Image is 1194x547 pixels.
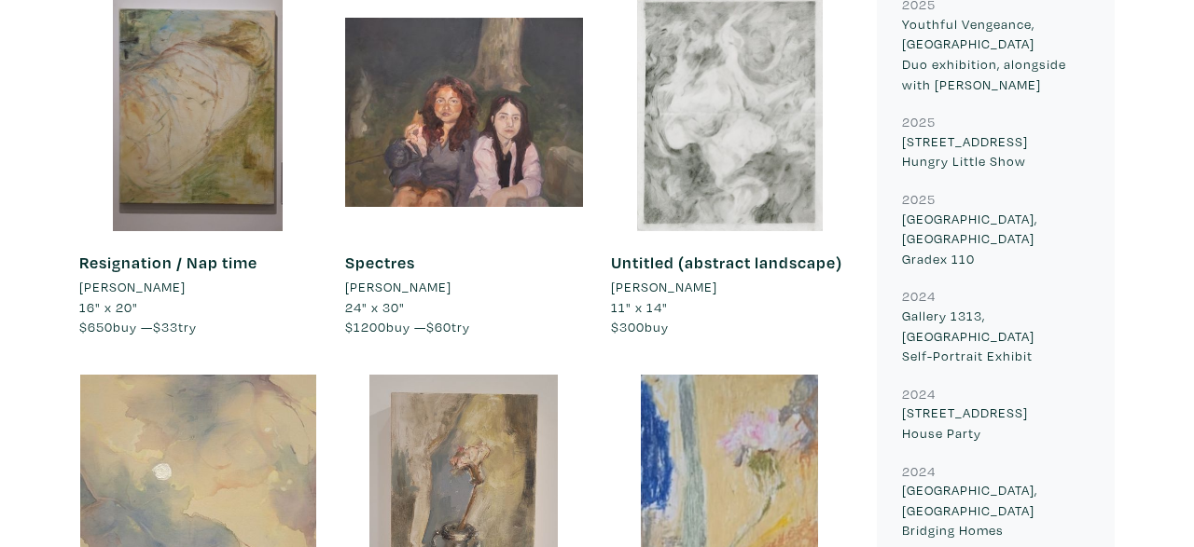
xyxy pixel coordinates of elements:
li: [PERSON_NAME] [611,277,717,297]
span: $1200 [345,318,386,335]
a: Spectres [345,252,415,273]
small: 2025 [902,113,936,130]
a: [PERSON_NAME] [611,277,849,297]
small: 2024 [902,287,936,305]
a: Resignation / Nap time [79,252,257,273]
span: $33 [153,318,178,335]
p: Gallery 1313, [GEOGRAPHIC_DATA] Self-Portrait Exhibit [902,306,1090,366]
small: 2024 [902,385,936,403]
small: 2024 [902,462,936,480]
span: $650 [79,318,113,335]
span: buy [611,318,669,335]
li: [PERSON_NAME] [79,277,186,297]
small: 2025 [902,190,936,208]
span: 24" x 30" [345,298,405,316]
p: [GEOGRAPHIC_DATA], [GEOGRAPHIC_DATA] Bridging Homes [902,480,1090,540]
span: $60 [426,318,451,335]
span: buy — try [345,318,470,335]
a: Untitled (abstract landscape) [611,252,842,273]
a: [PERSON_NAME] [79,277,317,297]
p: [GEOGRAPHIC_DATA], [GEOGRAPHIC_DATA] Gradex 110 [902,209,1090,269]
p: [STREET_ADDRESS] Hungry Little Show [902,131,1090,171]
span: 16" x 20" [79,298,138,316]
p: Youthful Vengeance, [GEOGRAPHIC_DATA] Duo exhibition, alongside with [PERSON_NAME] [902,14,1090,94]
span: buy — try [79,318,197,335]
a: [PERSON_NAME] [345,277,583,297]
p: [STREET_ADDRESS] House Party [902,403,1090,443]
li: [PERSON_NAME] [345,277,451,297]
span: $300 [611,318,645,335]
span: 11" x 14" [611,298,668,316]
